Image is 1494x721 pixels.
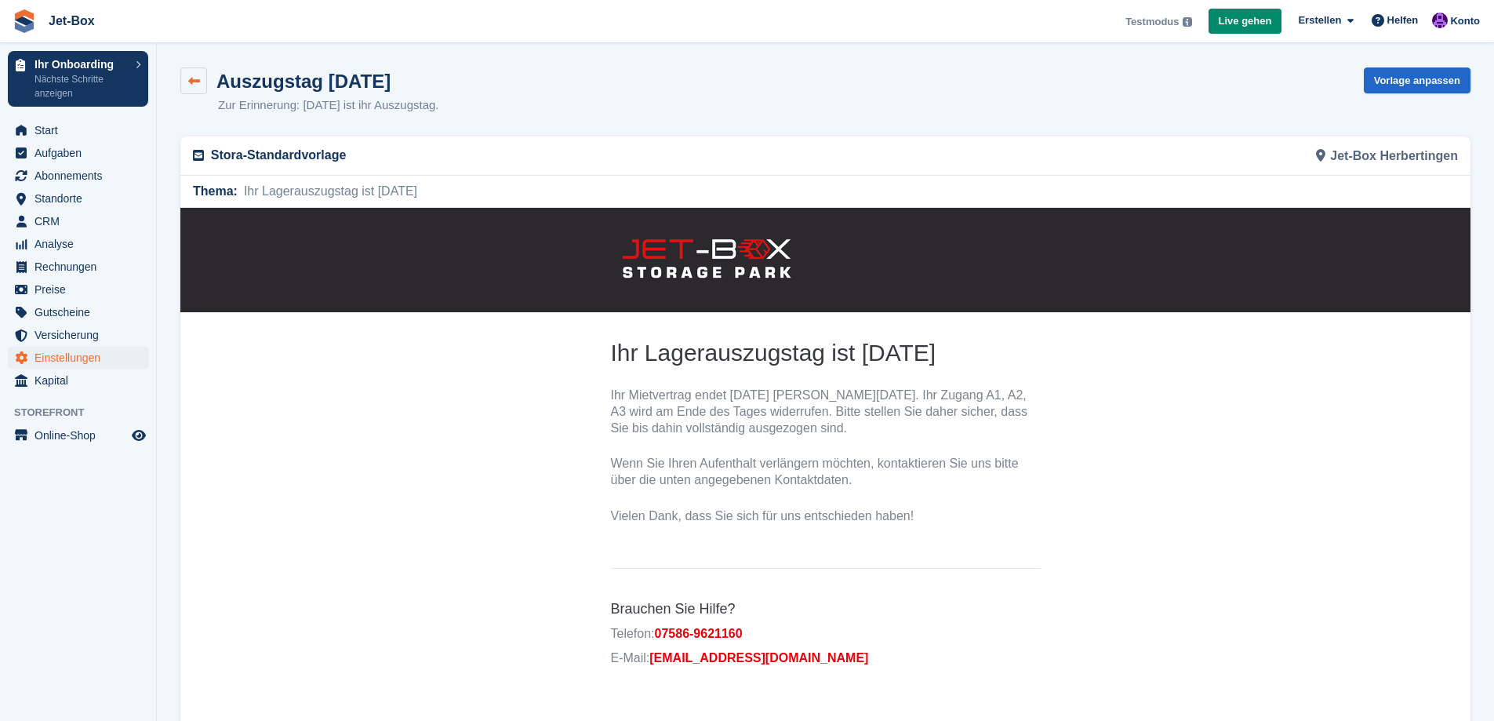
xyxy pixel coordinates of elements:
span: Live gehen [1219,13,1272,29]
span: Standorte [35,188,129,209]
span: Aufgaben [35,142,129,164]
span: Online-Shop [35,424,129,446]
p: Zur Erinnerung: [DATE] ist ihr Auszugstag. [218,96,439,115]
span: Einstellungen [35,347,129,369]
a: 07586-9621160 [474,419,562,432]
span: Preise [35,279,129,300]
p: Nächste Schritte anzeigen [35,72,128,100]
a: Ihr Onboarding Nächste Schritte anzeigen [8,51,148,107]
h1: Auszugstag [DATE] [216,71,391,92]
img: icon-info-grey-7440780725fd019a000dd9b08b2336e03edf1995a4989e88bcd33f0948082b44.svg [1183,17,1192,27]
span: Erstellen [1298,13,1341,28]
span: CRM [35,210,129,232]
a: menu [8,279,148,300]
p: Ihr Mietvertrag endet [DATE] [PERSON_NAME][DATE]. Ihr Zugang A1, A2, A3 wird am Ende des Tages wi... [431,180,860,228]
span: Abonnements [35,165,129,187]
h6: Brauchen Sie Hilfe? [431,392,860,410]
p: Telefon: [431,418,860,435]
span: Rechnungen [35,256,129,278]
img: stora-icon-8386f47178a22dfd0bd8f6a31ec36ba5ce8667c1dd55bd0f319d3a0aa187defe.svg [13,9,36,33]
img: Jet-Box Logo [431,13,619,92]
a: Jet-Box [42,8,101,34]
div: Jet-Box Herbertingen [826,137,1468,175]
a: menu [8,142,148,164]
a: menu [8,370,148,391]
span: Analyse [35,233,129,255]
span: Konto [1450,13,1480,29]
a: menu [8,165,148,187]
a: menu [8,188,148,209]
p: Vielen Dank, dass Sie sich für uns entschieden haben! [431,300,860,317]
span: Kapital [35,370,129,391]
a: menu [8,256,148,278]
p: Ihr Onboarding [35,59,128,70]
span: Storefront [14,405,156,421]
span: Thema: [193,182,238,201]
a: Vorschau-Shop [129,426,148,445]
span: Versicherung [35,324,129,346]
p: E-Mail: [431,442,860,459]
p: Wenn Sie Ihren Aufenthalt verlängern möchten, kontaktieren Sie uns bitte über die unten angegeben... [431,248,860,281]
span: Start [35,119,129,141]
span: Helfen [1387,13,1419,28]
span: Gutscheine [35,301,129,323]
img: Britta Walzer [1432,13,1448,28]
a: Live gehen [1209,9,1282,35]
a: menu [8,347,148,369]
a: menu [8,210,148,232]
a: menu [8,301,148,323]
a: menu [8,233,148,255]
h2: Ihr Lagerauszugstag ist [DATE] [431,129,860,160]
span: Ihr Lagerauszugstag ist [DATE] [238,182,417,201]
p: Stora-Standardvorlage [211,146,816,165]
a: [EMAIL_ADDRESS][DOMAIN_NAME] [469,443,688,457]
a: Speisekarte [8,424,148,446]
a: menu [8,119,148,141]
a: Vorlage anpassen [1364,67,1470,93]
span: Testmodus [1125,14,1179,30]
a: menu [8,324,148,346]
